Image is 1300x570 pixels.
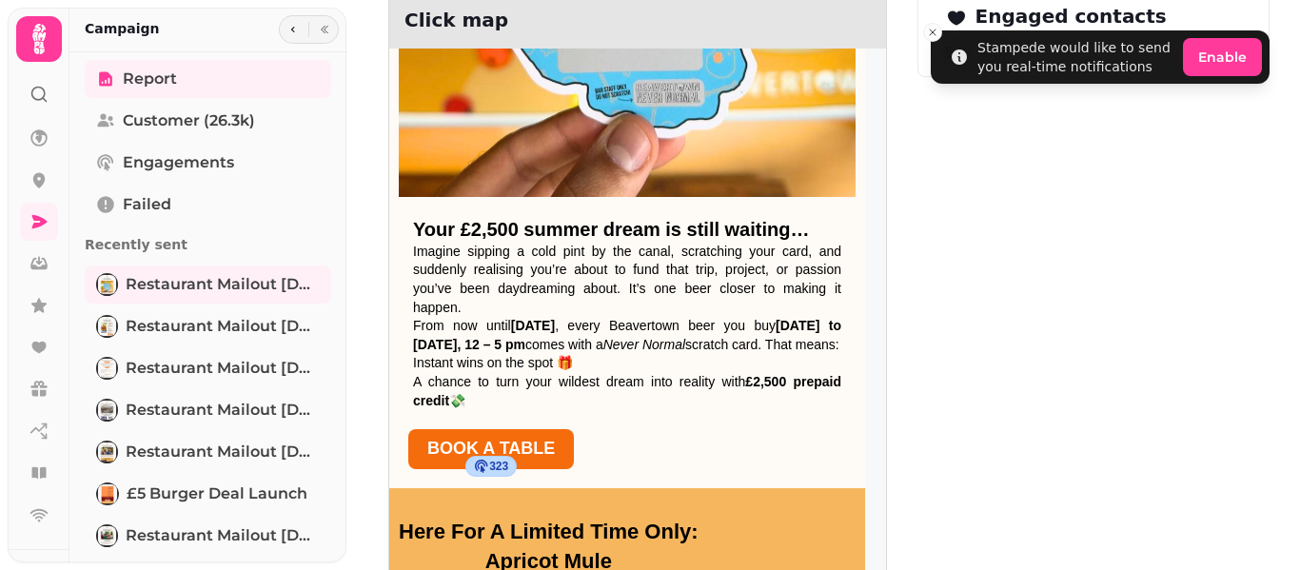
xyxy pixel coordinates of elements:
p: From now until , every Beavertown beer you buy comes with a scratch card. That means: [413,317,841,354]
button: Close toast [923,23,942,42]
span: Engagements [123,151,234,174]
img: Restaurant Mailout July 31st [98,359,116,378]
span: BOOK A TABLE [427,439,555,458]
a: Restaurant Mailout Aug 7thRestaurant Mailout [DATE] [85,307,331,345]
a: Restaurant Mailout July 16thRestaurant Mailout [DATE] [85,433,331,471]
strong: [DATE] [511,318,555,333]
strong: Your £2,500 summer dream is still waiting… [413,219,809,240]
a: Report [85,60,331,98]
p: Imagine sipping a cold pint by the canal, scratching your card, and suddenly realising you’re abo... [413,243,841,317]
p: A chance to turn your wildest dream into reality with 💸 [413,373,841,410]
a: £5 Burger Deal Launch£5 Burger Deal Launch [85,475,331,513]
img: Restaurant Mailout July 16th [98,442,116,462]
span: Restaurant Mailout [DATE] [126,399,320,422]
span: Restaurant Mailout [DATE] [126,441,320,463]
a: Restaurant Mailout July 3rdRestaurant Mailout [DATE] [85,517,331,555]
span: Customer (26.3k) [123,109,255,132]
div: Stampede would like to send you real-time notifications [977,38,1175,76]
img: Restaurant Mailout July 3rd [98,526,116,545]
span: Failed [123,193,171,216]
img: Restaurant Mailout July 24th [98,401,116,420]
a: Failed [85,186,331,224]
img: £5 Burger Deal Launch [98,484,117,503]
em: Never Normal [603,337,685,352]
p: Instant wins on the spot 🎁 [413,354,841,373]
a: Engagements [85,144,331,182]
span: £5 Burger Deal Launch [127,482,307,505]
p: Recently sent [85,227,331,262]
button: Enable [1183,38,1262,76]
a: BOOK A TABLE [408,429,574,469]
span: Restaurant Mailout [DATE] [126,273,320,296]
span: Restaurant Mailout [DATE] [126,524,320,547]
a: Restaurant Mailout July 31stRestaurant Mailout [DATE] [85,349,331,387]
h2: Campaign [85,19,160,38]
span: Restaurant Mailout [DATE] [126,315,320,338]
img: Restaurant Mailout Aug 13th [98,275,116,294]
strong: Here For A Limited Time Only: [399,520,699,543]
h2: Engaged contacts [945,3,1167,29]
span: Report [123,68,177,90]
span: 323 [489,459,508,474]
span: Restaurant Mailout [DATE] [126,357,320,380]
strong: £2,500 prepaid credit [413,374,841,408]
img: Restaurant Mailout Aug 7th [98,317,116,336]
strong: [DATE] to [DATE], 12 – 5 pm [413,318,841,352]
a: Restaurant Mailout July 24thRestaurant Mailout [DATE] [85,391,331,429]
a: Customer (26.3k) [85,102,331,140]
a: Restaurant Mailout Aug 13thRestaurant Mailout [DATE] [85,265,331,304]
